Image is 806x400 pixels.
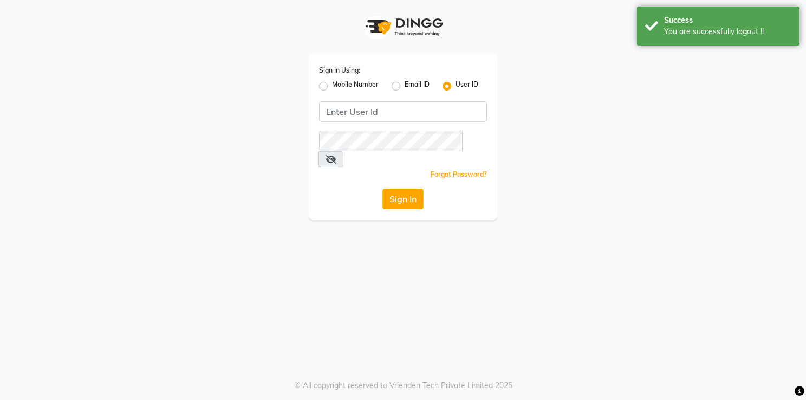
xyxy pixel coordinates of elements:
div: You are successfully logout !! [664,26,791,37]
input: Username [319,101,487,122]
div: Success [664,15,791,26]
label: Email ID [405,80,430,93]
label: Mobile Number [332,80,379,93]
input: Username [319,131,463,151]
img: logo1.svg [360,11,446,43]
a: Forgot Password? [431,170,487,178]
label: Sign In Using: [319,66,360,75]
label: User ID [456,80,478,93]
button: Sign In [382,189,424,209]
